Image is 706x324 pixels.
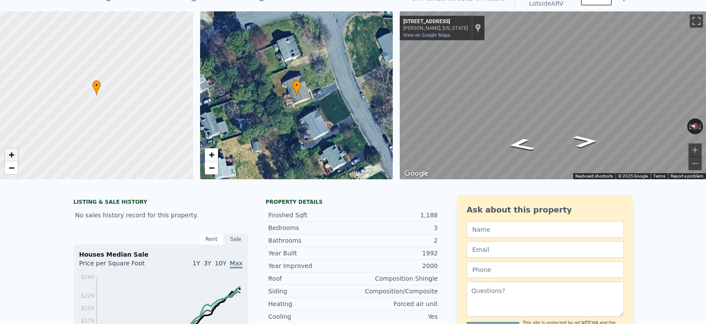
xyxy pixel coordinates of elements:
[9,162,14,173] span: −
[92,80,101,95] div: •
[79,259,161,273] div: Price per Square Foot
[268,300,353,308] div: Heating
[353,223,438,232] div: 3
[208,149,214,160] span: +
[230,260,242,268] span: Max
[215,260,226,267] span: 10Y
[79,250,242,259] div: Houses Median Sale
[467,204,624,216] div: Ask about this property
[353,249,438,258] div: 1992
[353,300,438,308] div: Forced air unit
[353,261,438,270] div: 2000
[73,199,248,207] div: LISTING & SALE HISTORY
[92,81,101,89] span: •
[9,149,14,160] span: +
[81,274,94,280] tspan: $266
[475,23,481,33] a: Show location on map
[467,241,624,258] input: Email
[353,274,438,283] div: Composition Shingle
[268,274,353,283] div: Roof
[208,162,214,173] span: −
[563,132,608,150] path: Go North, Knotty Way Dr
[353,236,438,245] div: 2
[266,199,440,206] div: Property details
[199,233,224,245] div: Rent
[81,318,94,324] tspan: $179
[699,118,703,134] button: Rotate clockwise
[81,305,94,311] tspan: $204
[205,161,218,174] a: Zoom out
[205,148,218,161] a: Zoom in
[268,211,353,219] div: Finished Sqft
[268,236,353,245] div: Bathrooms
[496,135,546,154] path: Go Southeast, Knotty Way Dr
[690,14,703,28] button: Toggle fullscreen view
[687,118,692,134] button: Rotate counterclockwise
[402,168,431,179] a: Open this area in Google Maps (opens a new window)
[689,143,702,157] button: Zoom in
[402,168,431,179] img: Google
[671,174,703,178] a: Report a problem
[467,261,624,278] input: Phone
[353,312,438,321] div: Yes
[689,157,702,170] button: Zoom out
[224,233,248,245] div: Sale
[5,148,18,161] a: Zoom in
[353,287,438,296] div: Composition/Composite
[403,32,450,38] a: View on Google Maps
[292,80,301,95] div: •
[268,287,353,296] div: Siding
[193,260,200,267] span: 1Y
[687,122,703,131] button: Reset the view
[73,207,248,223] div: No sales history record for this property.
[400,11,706,179] div: Map
[292,81,301,89] span: •
[268,223,353,232] div: Bedrooms
[81,293,94,299] tspan: $229
[618,174,648,178] span: © 2025 Google
[204,260,211,267] span: 3Y
[403,18,468,25] div: [STREET_ADDRESS]
[467,221,624,238] input: Name
[403,25,468,31] div: [PERSON_NAME], [US_STATE]
[653,174,665,178] a: Terms (opens in new tab)
[268,249,353,258] div: Year Built
[268,261,353,270] div: Year Improved
[353,211,438,219] div: 1,188
[400,11,706,179] div: Street View
[575,173,613,179] button: Keyboard shortcuts
[268,312,353,321] div: Cooling
[5,161,18,174] a: Zoom out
